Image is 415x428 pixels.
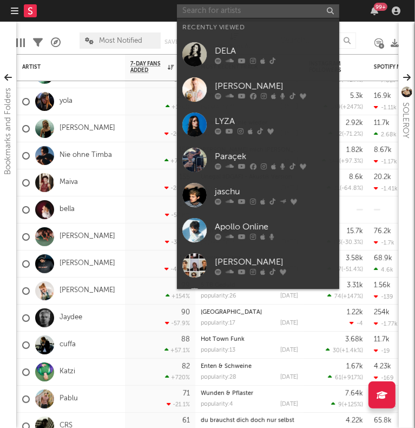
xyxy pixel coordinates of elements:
div: 2.68k [374,131,397,138]
div: 8.67k [374,147,392,154]
a: bella [60,205,75,214]
a: [PERSON_NAME] [60,232,115,241]
div: Hot Town Funk [201,337,298,343]
div: ( ) [327,185,363,192]
div: 71 [183,390,190,397]
div: jaschu [215,185,334,198]
div: popularity: 13 [201,347,235,353]
div: Paraçek [215,150,334,163]
div: 1.82k [346,147,363,154]
span: -71.2 % [344,131,361,137]
div: 3.58k [346,255,363,262]
div: -57.8 % [165,212,190,219]
span: +125 % [344,402,361,408]
div: -1.7k [374,239,394,246]
a: Apollo Online [177,213,339,248]
div: Filters [33,27,43,58]
div: 3.31k [347,282,363,289]
div: +720 % [165,374,190,381]
div: 65.8k [374,417,392,424]
span: -30.3 % [342,240,361,246]
div: 61 [182,417,190,424]
div: Apollo Online [215,220,334,233]
div: [DATE] [280,374,298,380]
div: 20.2k [374,174,391,181]
div: 82 [182,363,190,370]
div: 1.67k [346,363,363,370]
div: -1.11k [374,104,397,111]
div: -1.41k [374,185,398,192]
div: Artist [22,64,103,70]
div: 16.9k [374,93,391,100]
div: [DATE] [280,293,298,299]
div: +71.7 % [164,157,190,164]
span: 7-Day Fans Added [130,61,165,74]
a: Paraçek [177,142,339,177]
button: Save [164,39,179,45]
div: ( ) [327,293,363,300]
div: [DATE] [280,320,298,326]
div: 3.68k [345,336,363,343]
div: -1.17k [374,158,397,165]
span: +917 % [343,375,361,381]
div: [PERSON_NAME] [215,255,334,268]
a: jaschu [177,177,339,213]
div: -42.8 % [164,266,190,273]
div: +170 % [166,103,190,110]
span: +247 % [342,104,361,110]
div: -28.6 % [164,185,190,192]
div: 2.92k [346,120,363,127]
div: LYZA [215,115,334,128]
a: du brauchst dich doch nur selbst [201,418,294,424]
a: [PERSON_NAME] [177,283,339,318]
span: 9 [338,402,342,408]
a: [PERSON_NAME] [60,286,115,295]
div: popularity: 28 [201,374,236,380]
span: 61 [335,375,341,381]
div: -169 [374,374,394,381]
div: -21.1 % [167,401,190,408]
a: Jaydee [60,313,82,322]
div: ( ) [331,401,363,408]
span: 30 [333,348,340,354]
a: yola [60,97,73,106]
div: -57.9 % [165,320,190,327]
a: [PERSON_NAME] [177,248,339,283]
div: 8.6k [349,174,363,181]
span: 74 [334,294,341,300]
button: 99+ [371,6,378,15]
div: +154 % [166,293,190,300]
div: 88 [181,336,190,343]
input: Search for artists [177,4,339,18]
div: 15.7k [347,228,363,235]
div: Wunden & Pflaster [201,391,298,397]
a: [GEOGRAPHIC_DATA] [201,310,262,315]
div: +57.1 % [164,347,190,354]
a: Wunden & Pflaster [201,391,253,397]
div: 1.56k [374,282,391,289]
div: -26.4 % [164,130,190,137]
a: LYZA [177,107,339,142]
a: cuffa [60,340,76,350]
span: -64.8 % [341,186,361,192]
span: -51.4 % [343,267,361,273]
div: SOLEROY [399,102,412,139]
div: 1.22k [347,309,363,316]
div: -39.7 % [165,239,190,246]
div: popularity: 17 [201,320,235,326]
div: 68.9k [374,255,392,262]
a: Enten & Schweine [201,364,252,370]
a: DELA [177,37,339,72]
div: ( ) [327,239,363,246]
div: A&R Pipeline [51,27,61,58]
div: popularity: 26 [201,293,236,299]
div: popularity: 4 [201,401,233,407]
div: 5.3k [350,93,363,100]
a: [PERSON_NAME] [177,72,339,107]
div: [PERSON_NAME] [215,80,334,93]
div: 4.23k [374,363,391,370]
a: Maiva [60,178,78,187]
div: ( ) [328,130,363,137]
a: Hot Town Funk [201,337,245,343]
div: -1.77k [374,320,398,327]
